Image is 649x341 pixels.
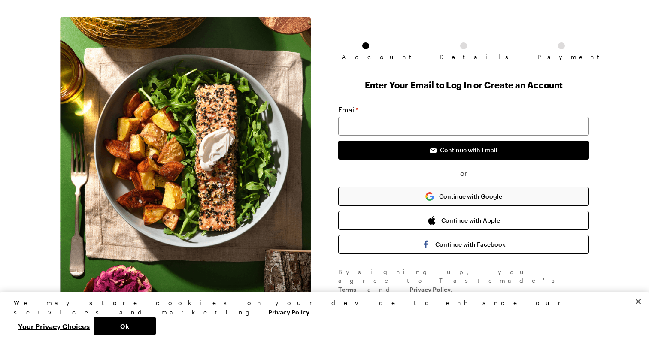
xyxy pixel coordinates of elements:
[338,235,589,254] button: Continue with Facebook
[537,54,585,60] span: Payment
[14,317,94,335] button: Your Privacy Choices
[338,268,589,294] div: By signing up , you agree to Tastemade's and .
[94,317,156,335] button: Ok
[14,298,628,317] div: We may store cookies on your device to enhance our services and marketing.
[338,168,589,178] span: or
[440,146,497,154] span: Continue with Email
[409,285,451,293] a: Privacy Policy
[338,141,589,160] button: Continue with Email
[342,54,390,60] span: Account
[338,285,356,293] a: Terms
[338,187,589,206] button: Continue with Google
[338,42,589,54] ol: Subscription checkout form navigation
[338,211,589,230] button: Continue with Apple
[14,298,628,335] div: Privacy
[268,308,309,316] a: More information about your privacy, opens in a new tab
[338,79,589,91] h1: Enter Your Email to Log In or Create an Account
[440,54,488,60] span: Details
[629,292,648,311] button: Close
[338,105,358,115] label: Email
